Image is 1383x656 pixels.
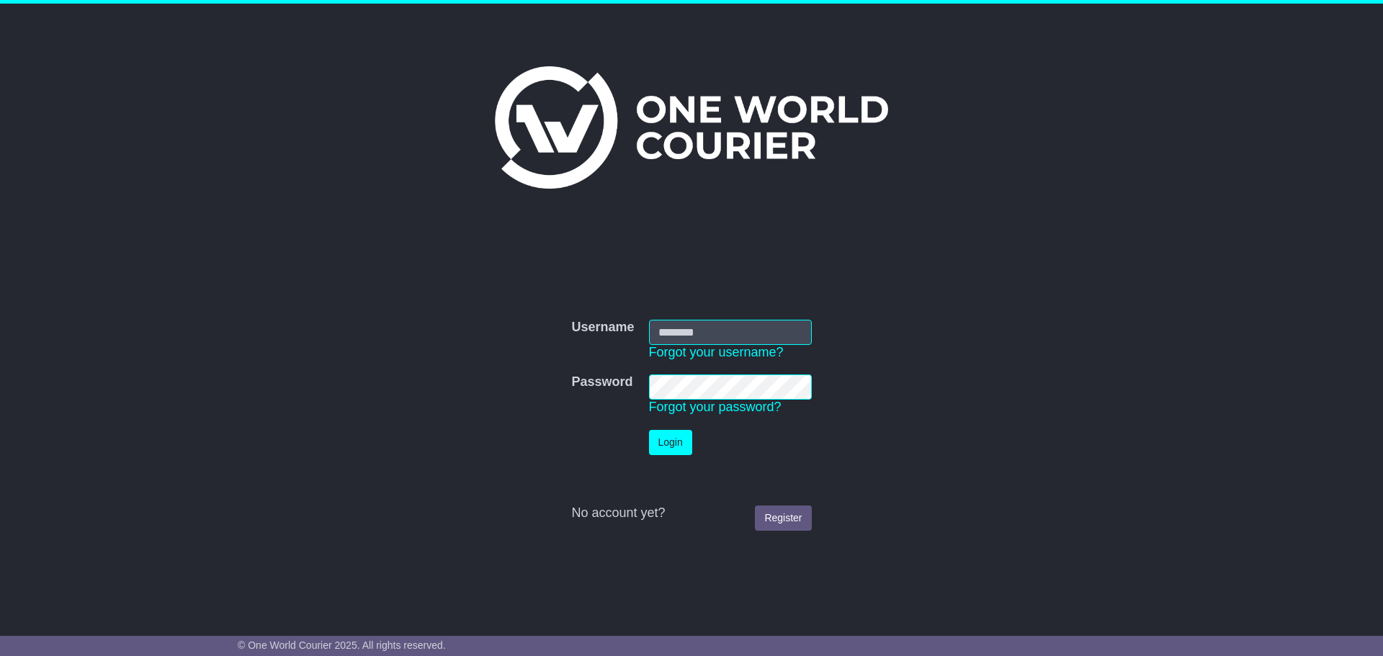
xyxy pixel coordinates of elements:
label: Password [571,374,632,390]
a: Forgot your password? [649,400,782,414]
img: One World [495,66,888,189]
button: Login [649,430,692,455]
span: © One World Courier 2025. All rights reserved. [238,639,446,651]
label: Username [571,320,634,336]
a: Register [755,506,811,531]
a: Forgot your username? [649,345,784,359]
div: No account yet? [571,506,811,521]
